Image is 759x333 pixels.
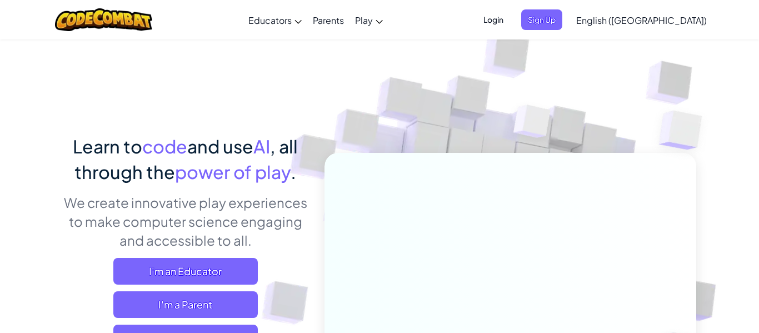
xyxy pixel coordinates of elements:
[521,9,562,30] button: Sign Up
[291,161,296,183] span: .
[637,83,733,177] img: Overlap cubes
[175,161,291,183] span: power of play
[349,5,388,35] a: Play
[55,8,152,31] img: CodeCombat logo
[63,193,308,250] p: We create innovative play experiences to make computer science engaging and accessible to all.
[187,135,253,157] span: and use
[113,258,258,285] a: I'm an Educator
[576,14,707,26] span: English ([GEOGRAPHIC_DATA])
[142,135,187,157] span: code
[113,291,258,318] a: I'm a Parent
[253,135,270,157] span: AI
[73,135,142,157] span: Learn to
[243,5,307,35] a: Educators
[571,5,712,35] a: English ([GEOGRAPHIC_DATA])
[307,5,349,35] a: Parents
[248,14,292,26] span: Educators
[477,9,510,30] button: Login
[355,14,373,26] span: Play
[493,83,573,166] img: Overlap cubes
